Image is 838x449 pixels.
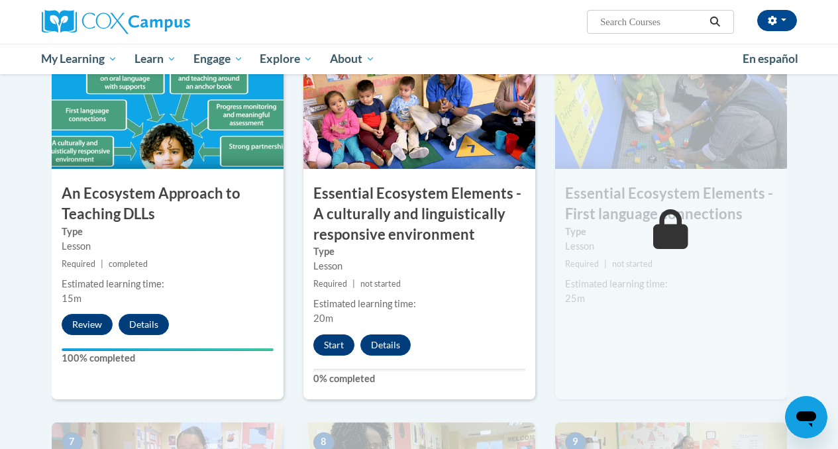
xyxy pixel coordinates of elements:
label: 100% completed [62,351,274,366]
img: Course Image [303,36,535,169]
button: Details [119,314,169,335]
a: Explore [251,44,321,74]
span: 15m [62,293,81,304]
a: My Learning [33,44,127,74]
label: 0% completed [313,372,525,386]
span: | [604,259,607,269]
span: My Learning [41,51,117,67]
label: Type [62,224,274,239]
span: En español [743,52,798,66]
iframe: Button to launch messaging window [785,396,827,438]
div: Estimated learning time: [313,297,525,311]
a: En español [734,45,807,73]
h3: Essential Ecosystem Elements - A culturally and linguistically responsive environment [303,183,535,244]
label: Type [313,244,525,259]
span: 25m [565,293,585,304]
div: Estimated learning time: [565,277,777,291]
span: not started [612,259,653,269]
span: completed [109,259,148,269]
div: Your progress [62,348,274,351]
span: Explore [260,51,313,67]
a: About [321,44,384,74]
img: Cox Campus [42,10,190,34]
button: Search [705,14,725,30]
div: Lesson [62,239,274,254]
input: Search Courses [599,14,705,30]
span: | [352,279,355,289]
a: Learn [126,44,185,74]
div: Estimated learning time: [62,277,274,291]
a: Engage [185,44,252,74]
button: Review [62,314,113,335]
div: Lesson [565,239,777,254]
span: | [101,259,103,269]
h3: Essential Ecosystem Elements - First language connections [555,183,787,224]
img: Course Image [52,36,284,169]
span: Required [313,279,347,289]
span: About [330,51,375,67]
img: Course Image [555,36,787,169]
div: Main menu [32,44,807,74]
button: Account Settings [757,10,797,31]
button: Start [313,334,354,356]
button: Details [360,334,411,356]
span: Engage [193,51,243,67]
label: Type [565,224,777,239]
span: Learn [134,51,176,67]
span: Required [565,259,599,269]
span: not started [360,279,401,289]
span: 20m [313,313,333,324]
a: Cox Campus [42,10,280,34]
h3: An Ecosystem Approach to Teaching DLLs [52,183,284,224]
span: Required [62,259,95,269]
div: Lesson [313,259,525,274]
